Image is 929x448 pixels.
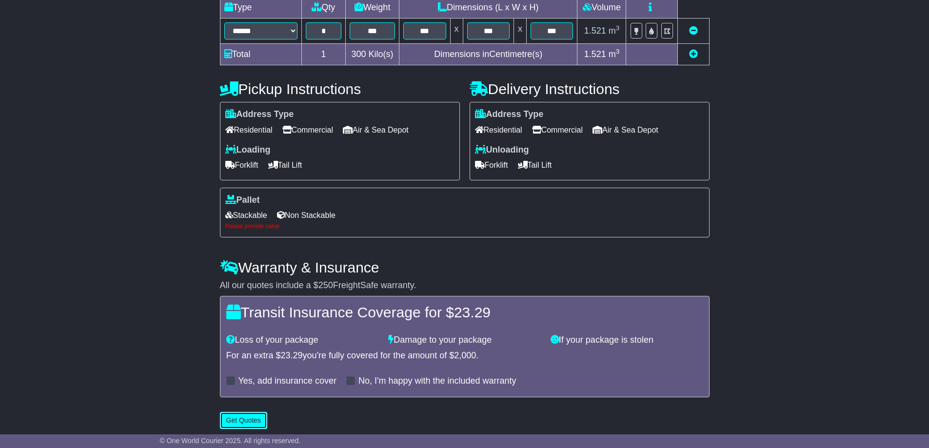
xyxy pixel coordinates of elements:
span: Residential [225,122,273,137]
span: 1.521 [584,49,606,59]
h4: Transit Insurance Coverage for $ [226,304,703,320]
span: 23.29 [281,351,303,360]
span: Residential [475,122,522,137]
div: Please provide value [225,223,704,230]
span: Forklift [475,157,508,173]
h4: Pickup Instructions [220,81,460,97]
div: Damage to your package [383,335,546,346]
div: Loss of your package [221,335,384,346]
span: m [609,49,620,59]
span: Air & Sea Depot [343,122,409,137]
h4: Warranty & Insurance [220,259,710,275]
td: Kilo(s) [346,44,399,65]
sup: 3 [616,24,620,32]
span: 2,000 [454,351,476,360]
button: Get Quotes [220,412,268,429]
span: 300 [352,49,366,59]
td: 1 [301,44,346,65]
span: Tail Lift [518,157,552,173]
span: Commercial [532,122,583,137]
h4: Delivery Instructions [470,81,710,97]
a: Add new item [689,49,698,59]
span: Air & Sea Depot [593,122,658,137]
label: Unloading [475,145,529,156]
td: x [450,19,463,44]
span: Tail Lift [268,157,302,173]
td: x [514,19,526,44]
span: m [609,26,620,36]
div: If your package is stolen [546,335,708,346]
div: All our quotes include a $ FreightSafe warranty. [220,280,710,291]
span: 1.521 [584,26,606,36]
label: No, I'm happy with the included warranty [358,376,516,387]
label: Yes, add insurance cover [238,376,336,387]
span: © One World Courier 2025. All rights reserved. [160,437,301,445]
span: Forklift [225,157,258,173]
label: Address Type [475,109,544,120]
span: Non Stackable [277,208,336,223]
label: Pallet [225,195,260,206]
a: Remove this item [689,26,698,36]
div: For an extra $ you're fully covered for the amount of $ . [226,351,703,361]
label: Loading [225,145,271,156]
sup: 3 [616,48,620,55]
span: Stackable [225,208,267,223]
span: 250 [318,280,333,290]
td: Total [220,44,301,65]
td: Dimensions in Centimetre(s) [399,44,577,65]
label: Address Type [225,109,294,120]
span: 23.29 [454,304,491,320]
span: Commercial [282,122,333,137]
